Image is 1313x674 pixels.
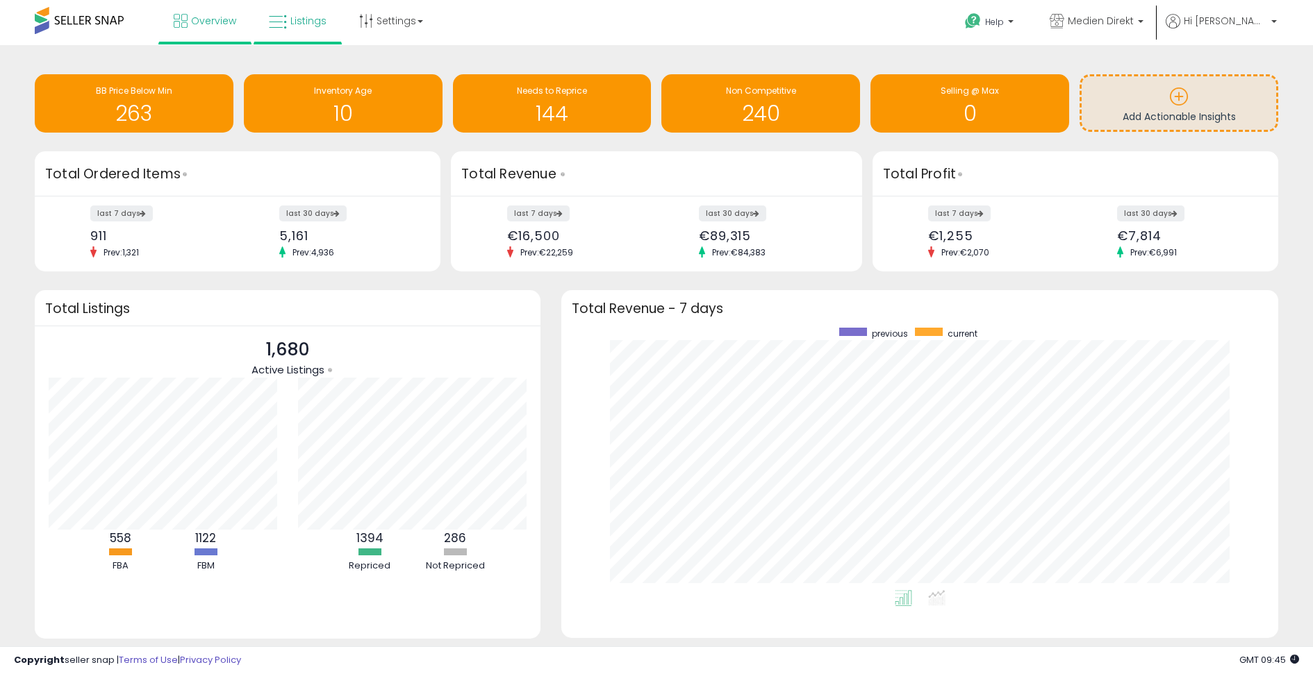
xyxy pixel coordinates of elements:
div: seller snap | | [14,654,241,667]
div: Not Repriced [413,559,497,573]
label: last 30 days [1117,205,1184,221]
div: FBA [79,559,162,573]
span: Add Actionable Insights [1123,110,1236,124]
h1: 144 [460,102,645,125]
a: Non Competitive 240 [661,74,860,133]
span: Inventory Age [314,85,372,96]
span: Prev: €2,070 [934,246,996,258]
div: €1,255 [928,228,1065,243]
b: 1394 [356,530,383,546]
span: Prev: 4,936 [286,246,341,258]
h3: Total Listings [45,303,530,314]
div: Tooltip anchor [324,364,336,376]
b: 558 [110,530,131,546]
b: 286 [444,530,466,546]
h1: 263 [42,102,226,125]
div: €16,500 [507,228,646,243]
a: Help [954,2,1027,45]
h3: Total Revenue [461,165,852,184]
label: last 30 days [699,205,766,221]
div: 911 [90,228,227,243]
div: FBM [164,559,247,573]
span: current [948,328,977,339]
h1: 10 [251,102,436,125]
b: 1122 [195,530,216,546]
div: Repriced [328,559,411,573]
h3: Total Revenue - 7 days [572,303,1268,314]
label: last 7 days [928,205,991,221]
span: Medien Direkt [1068,14,1134,28]
span: Prev: €84,383 [705,246,773,258]
div: Tooltip anchor [954,168,966,180]
a: Needs to Reprice 144 [453,74,652,133]
span: Selling @ Max [941,85,999,96]
a: Add Actionable Insights [1082,76,1276,130]
span: Prev: €22,259 [513,246,580,258]
a: Selling @ Max 0 [870,74,1069,133]
span: BB Price Below Min [96,85,172,96]
span: Hi [PERSON_NAME] [1184,14,1267,28]
p: 1,680 [251,337,324,363]
span: previous [872,328,908,339]
div: 5,161 [279,228,416,243]
span: Help [985,16,1004,28]
h1: 240 [668,102,853,125]
span: Listings [290,14,327,28]
div: €89,315 [699,228,838,243]
span: Prev: €6,991 [1123,246,1184,258]
span: Non Competitive [726,85,796,96]
h3: Total Ordered Items [45,165,430,184]
a: Hi [PERSON_NAME] [1166,14,1277,45]
span: Overview [191,14,236,28]
label: last 7 days [507,205,570,221]
span: Active Listings [251,362,324,377]
label: last 30 days [279,205,347,221]
div: €7,814 [1117,228,1254,243]
i: Get Help [964,12,982,30]
span: Needs to Reprice [517,85,587,96]
a: Inventory Age 10 [244,74,443,133]
div: Tooltip anchor [179,168,191,180]
h3: Total Profit [883,165,1268,184]
h1: 0 [877,102,1062,125]
span: Prev: 1,321 [97,246,146,258]
label: last 7 days [90,205,153,221]
a: Privacy Policy [180,653,241,666]
span: 2025-08-10 09:45 GMT [1239,653,1299,666]
a: BB Price Below Min 263 [35,74,233,133]
strong: Copyright [14,653,65,666]
a: Terms of Use [119,653,178,666]
div: Tooltip anchor [556,168,569,180]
